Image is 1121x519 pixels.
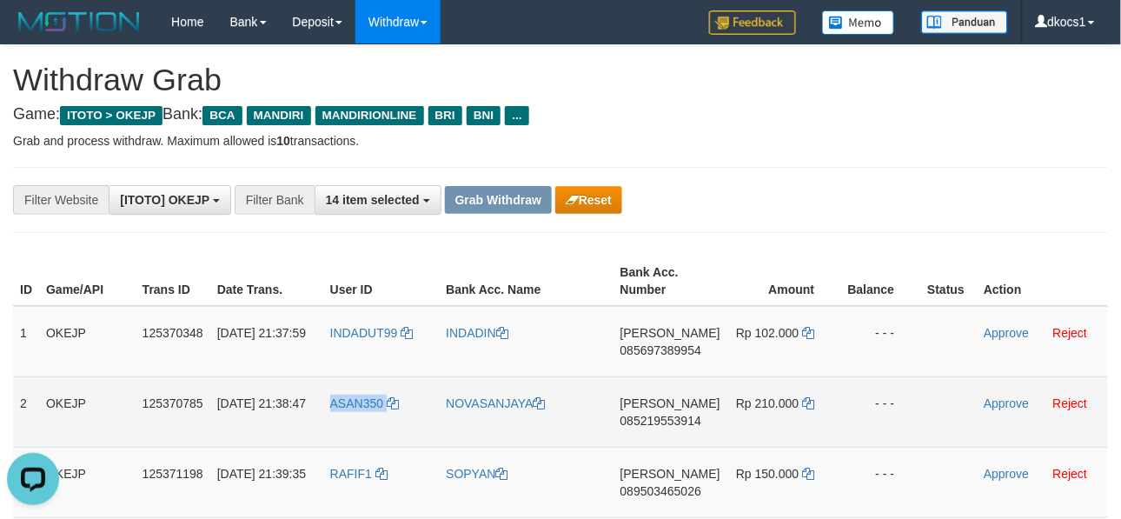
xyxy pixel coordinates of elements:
img: MOTION_logo.png [13,9,145,35]
p: Grab and process withdraw. Maximum allowed is transactions. [13,132,1108,150]
a: RAFIF1 [330,467,388,481]
span: ASAN350 [330,396,383,410]
a: Copy 150000 to clipboard [802,467,814,481]
h4: Game: Bank: [13,106,1108,123]
span: INDADUT99 [330,326,398,340]
span: ITOTO > OKEJP [60,106,163,125]
td: OKEJP [39,376,136,447]
td: - - - [840,447,920,517]
span: Copy 085219553914 to clipboard [620,414,701,428]
span: 125370785 [143,396,203,410]
span: BCA [202,106,242,125]
span: [ITOTO] OKEJP [120,193,209,207]
span: 14 item selected [326,193,420,207]
span: Rp 150.000 [736,467,799,481]
th: Amount [727,256,841,306]
td: - - - [840,306,920,377]
span: 125371198 [143,467,203,481]
img: panduan.png [921,10,1008,34]
span: [DATE] 21:39:35 [217,467,306,481]
div: Filter Bank [235,185,315,215]
span: MANDIRI [247,106,311,125]
button: Grab Withdraw [445,186,552,214]
th: Balance [840,256,920,306]
a: SOPYAN [446,467,507,481]
span: Rp 102.000 [736,326,799,340]
span: 125370348 [143,326,203,340]
th: Bank Acc. Number [614,256,727,306]
span: Copy 085697389954 to clipboard [620,343,701,357]
a: Approve [984,467,1029,481]
span: [DATE] 21:38:47 [217,396,306,410]
a: Approve [984,396,1029,410]
th: Date Trans. [210,256,323,306]
span: BNI [467,106,501,125]
span: [PERSON_NAME] [620,396,720,410]
strong: 10 [276,134,290,148]
a: Approve [984,326,1029,340]
th: Game/API [39,256,136,306]
span: [PERSON_NAME] [620,326,720,340]
button: Open LiveChat chat widget [7,7,59,59]
th: ID [13,256,39,306]
a: NOVASANJAYA [446,396,545,410]
th: User ID [323,256,440,306]
img: Button%20Memo.svg [822,10,895,35]
img: Feedback.jpg [709,10,796,35]
span: MANDIRIONLINE [315,106,424,125]
th: Trans ID [136,256,210,306]
th: Bank Acc. Name [439,256,613,306]
span: BRI [428,106,462,125]
a: Copy 102000 to clipboard [802,326,814,340]
button: Reset [555,186,622,214]
h1: Withdraw Grab [13,63,1108,97]
th: Action [977,256,1108,306]
td: 1 [13,306,39,377]
button: [ITOTO] OKEJP [109,185,231,215]
td: OKEJP [39,447,136,517]
a: INDADUT99 [330,326,414,340]
td: 2 [13,376,39,447]
button: 14 item selected [315,185,441,215]
span: Rp 210.000 [736,396,799,410]
a: Reject [1053,467,1088,481]
a: INDADIN [446,326,508,340]
a: Reject [1053,326,1088,340]
span: [DATE] 21:37:59 [217,326,306,340]
span: [PERSON_NAME] [620,467,720,481]
th: Status [920,256,977,306]
td: OKEJP [39,306,136,377]
a: ASAN350 [330,396,399,410]
span: Copy 089503465026 to clipboard [620,484,701,498]
td: - - - [840,376,920,447]
div: Filter Website [13,185,109,215]
span: ... [505,106,528,125]
span: RAFIF1 [330,467,372,481]
a: Copy 210000 to clipboard [802,396,814,410]
a: Reject [1053,396,1088,410]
